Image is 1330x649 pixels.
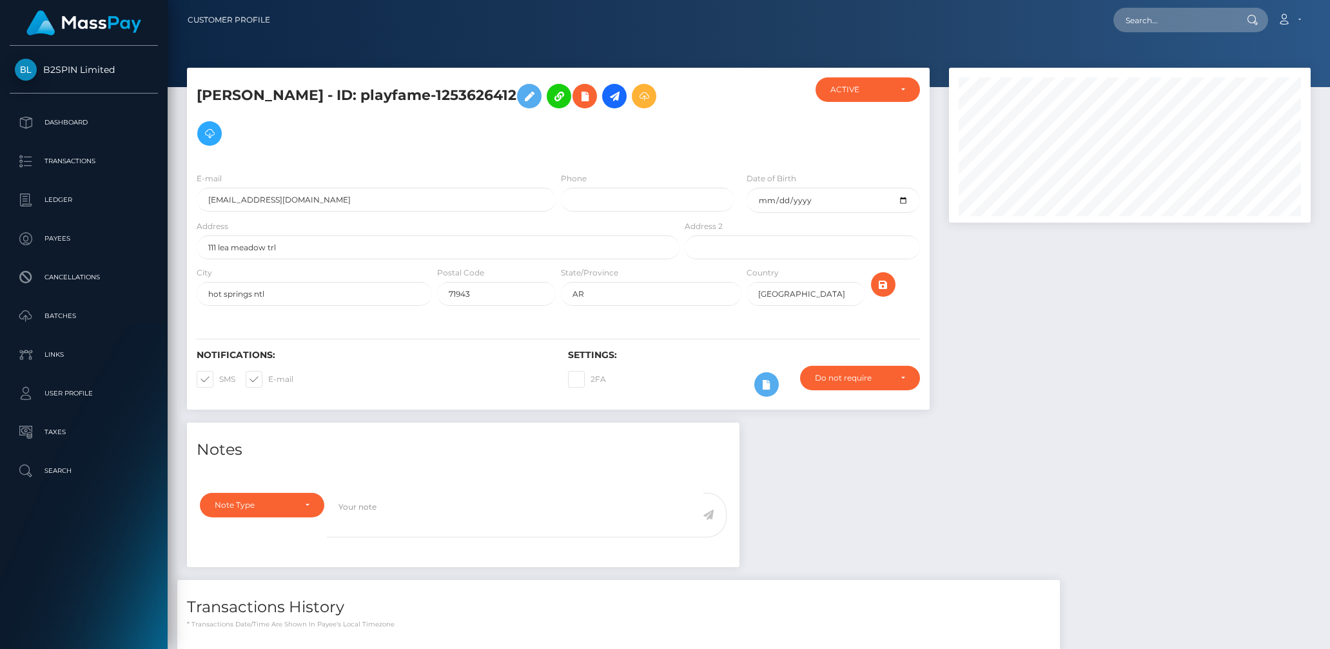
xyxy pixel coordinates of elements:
[187,596,1050,619] h4: Transactions History
[15,423,153,442] p: Taxes
[437,267,484,279] label: Postal Code
[568,350,920,361] h6: Settings:
[10,145,158,177] a: Transactions
[10,300,158,332] a: Batches
[800,366,920,390] button: Do not require
[10,64,158,75] span: B2SPIN Limited
[830,85,890,95] div: ACTIVE
[187,619,1050,629] p: * Transactions date/time are shown in payee's local timezone
[15,461,153,481] p: Search
[26,10,141,35] img: MassPay Logo
[815,373,890,383] div: Do not require
[15,152,153,171] p: Transactions
[197,439,730,461] h4: Notes
[747,267,779,279] label: Country
[10,184,158,216] a: Ledger
[197,267,212,279] label: City
[197,173,222,185] label: E-mail
[10,455,158,487] a: Search
[561,267,618,279] label: State/Province
[197,77,672,152] h5: [PERSON_NAME] - ID: playfame-1253626412
[200,493,324,517] button: Note Type
[246,371,293,388] label: E-mail
[215,500,295,510] div: Note Type
[10,223,158,255] a: Payees
[685,221,723,232] label: Address 2
[1113,8,1235,32] input: Search...
[10,106,158,139] a: Dashboard
[10,416,158,448] a: Taxes
[747,173,796,185] label: Date of Birth
[15,190,153,210] p: Ledger
[602,84,627,108] a: Initiate Payout
[561,173,587,185] label: Phone
[15,306,153,326] p: Batches
[10,261,158,294] a: Cancellations
[10,339,158,371] a: Links
[15,59,37,81] img: B2SPIN Limited
[15,229,153,248] p: Payees
[816,77,920,102] button: ACTIVE
[197,221,228,232] label: Address
[15,113,153,132] p: Dashboard
[568,371,606,388] label: 2FA
[10,377,158,410] a: User Profile
[15,384,153,403] p: User Profile
[197,350,549,361] h6: Notifications:
[15,345,153,364] p: Links
[15,268,153,287] p: Cancellations
[188,6,270,34] a: Customer Profile
[197,371,235,388] label: SMS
